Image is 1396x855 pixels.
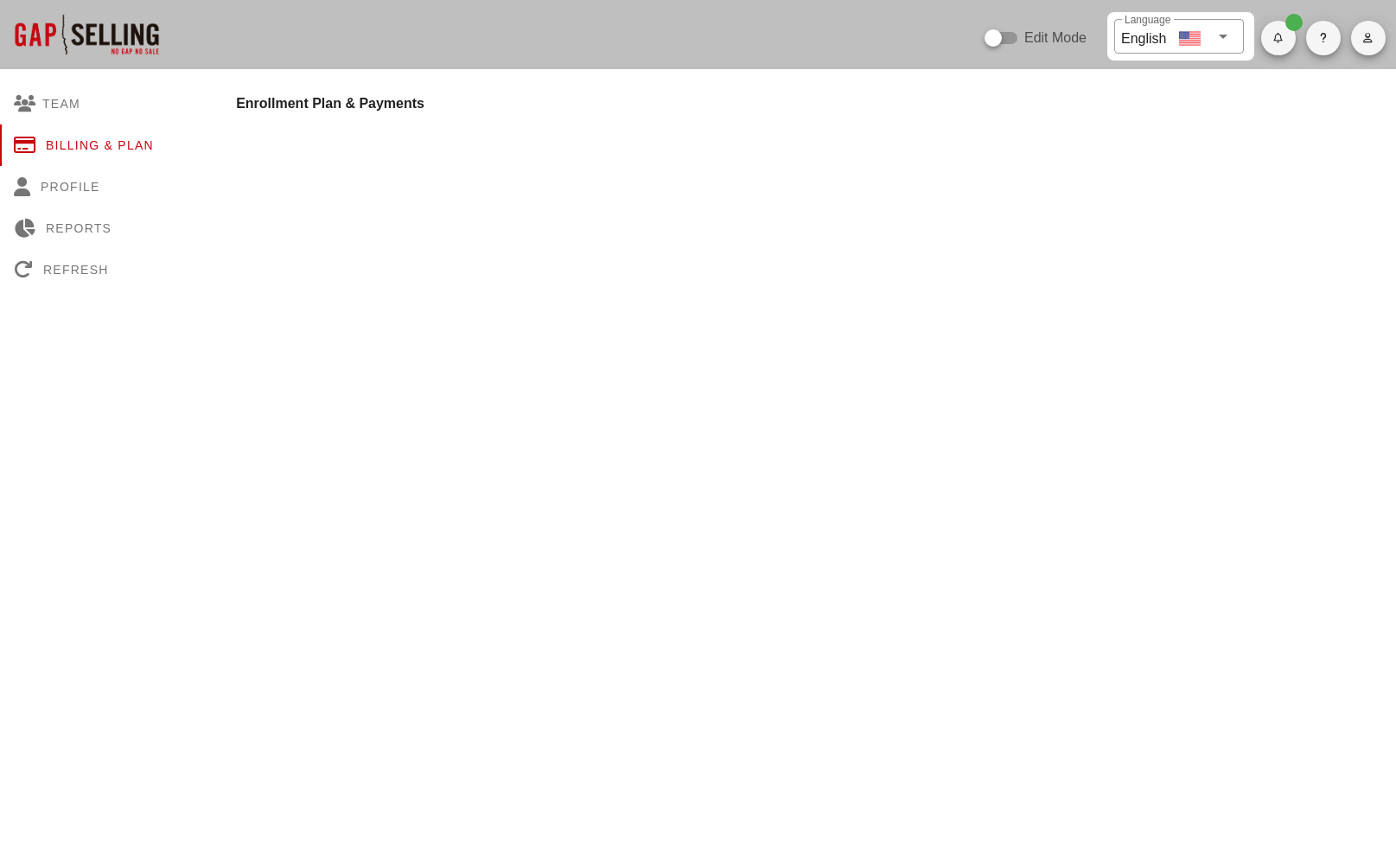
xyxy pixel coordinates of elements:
div: English [1121,24,1166,49]
label: Language [1125,14,1170,27]
div: LanguageEnglish [1114,19,1244,54]
label: Edit Mode [1024,29,1087,47]
h4: Enrollment Plan & Payments [236,93,1396,114]
span: Badge [1285,14,1303,31]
